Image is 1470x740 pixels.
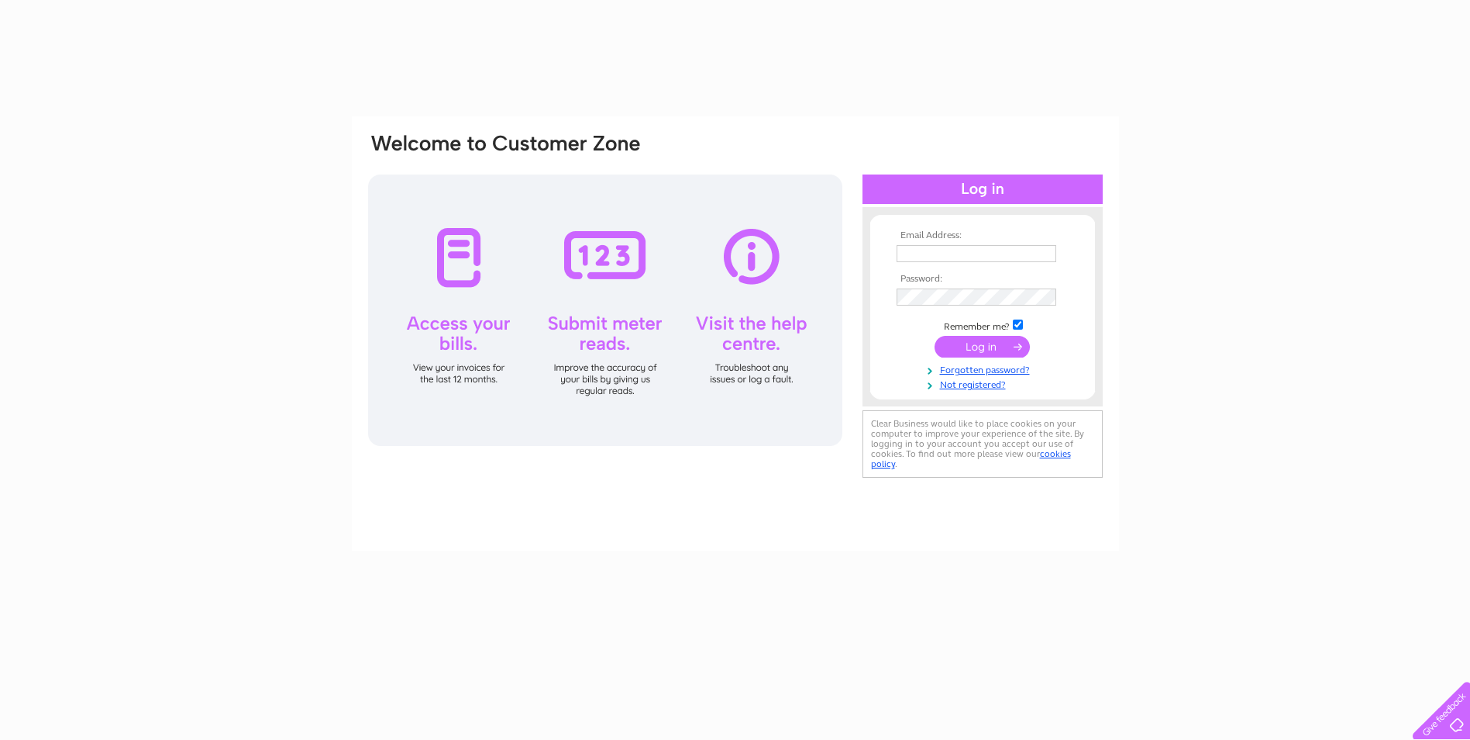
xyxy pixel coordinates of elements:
[893,274,1072,285] th: Password:
[893,230,1072,241] th: Email Address:
[871,448,1071,469] a: cookies policy
[897,376,1072,391] a: Not registered?
[935,336,1030,358] input: Submit
[897,361,1072,376] a: Forgotten password?
[862,410,1103,478] div: Clear Business would like to place cookies on your computer to improve your experience of the sit...
[893,317,1072,333] td: Remember me?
